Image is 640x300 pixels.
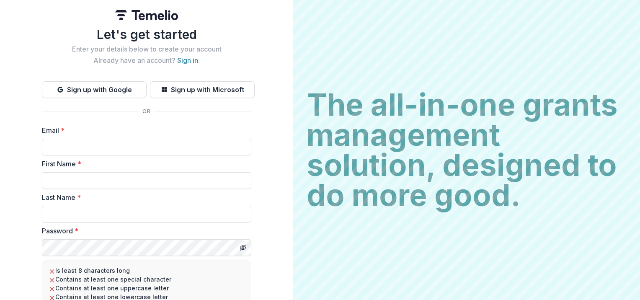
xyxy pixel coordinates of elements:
[150,81,255,98] button: Sign up with Microsoft
[42,192,246,202] label: Last Name
[49,284,245,292] li: Contains at least one uppercase letter
[42,27,251,42] h1: Let's get started
[236,241,250,254] button: Toggle password visibility
[42,125,246,135] label: Email
[42,159,246,169] label: First Name
[115,10,178,20] img: Temelio
[42,81,147,98] button: Sign up with Google
[42,226,246,236] label: Password
[42,57,251,65] h2: Already have an account? .
[49,275,245,284] li: Contains at least one special character
[42,45,251,53] h2: Enter your details below to create your account
[49,266,245,275] li: Is least 8 characters long
[177,56,198,65] a: Sign in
